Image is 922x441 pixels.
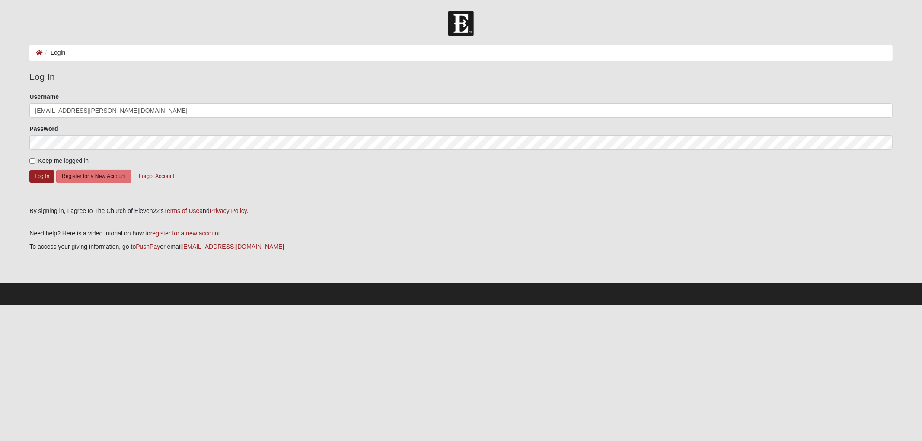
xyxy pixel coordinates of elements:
input: Keep me logged in [29,158,35,164]
button: Register for a New Account [56,170,131,183]
label: Password [29,124,58,133]
a: register for a new account [150,230,220,237]
span: Keep me logged in [38,157,89,164]
p: To access your giving information, go to or email [29,242,892,251]
div: By signing in, I agree to The Church of Eleven22's and . [29,206,892,216]
button: Forgot Account [133,170,180,183]
p: Need help? Here is a video tutorial on how to . [29,229,892,238]
button: Log In [29,170,54,183]
a: PushPay [136,243,160,250]
a: Privacy Policy [210,207,247,214]
label: Username [29,92,59,101]
a: [EMAIL_ADDRESS][DOMAIN_NAME] [182,243,284,250]
legend: Log In [29,70,892,84]
img: Church of Eleven22 Logo [448,11,474,36]
a: Terms of Use [164,207,199,214]
li: Login [43,48,65,57]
